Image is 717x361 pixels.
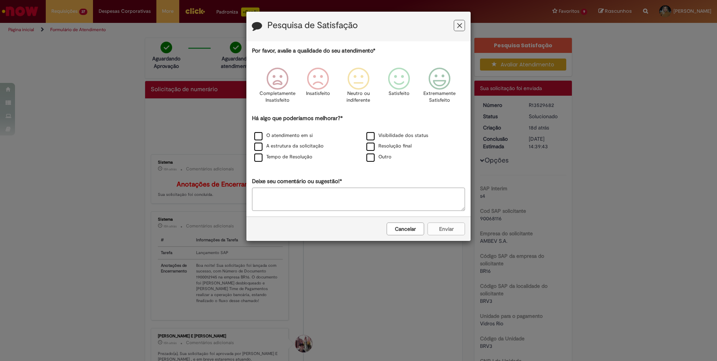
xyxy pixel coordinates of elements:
label: Deixe seu comentário ou sugestão!* [252,177,342,185]
label: O atendimento em si [254,132,313,139]
div: Neutro ou indiferente [339,62,378,113]
div: Extremamente Satisfeito [420,62,459,113]
label: Pesquisa de Satisfação [267,21,358,30]
label: Resolução final [366,143,412,150]
label: A estrutura da solicitação [254,143,324,150]
div: Satisfeito [380,62,418,113]
label: Por favor, avalie a qualidade do seu atendimento* [252,47,375,55]
label: Visibilidade dos status [366,132,428,139]
p: Completamente Insatisfeito [259,90,295,104]
div: Completamente Insatisfeito [258,62,296,113]
p: Satisfeito [388,90,409,97]
p: Neutro ou indiferente [345,90,372,104]
p: Insatisfeito [306,90,330,97]
button: Cancelar [387,223,424,235]
label: Outro [366,153,391,161]
p: Extremamente Satisfeito [423,90,456,104]
div: Insatisfeito [299,62,337,113]
label: Tempo de Resolução [254,153,312,161]
div: Há algo que poderíamos melhorar?* [252,114,465,163]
